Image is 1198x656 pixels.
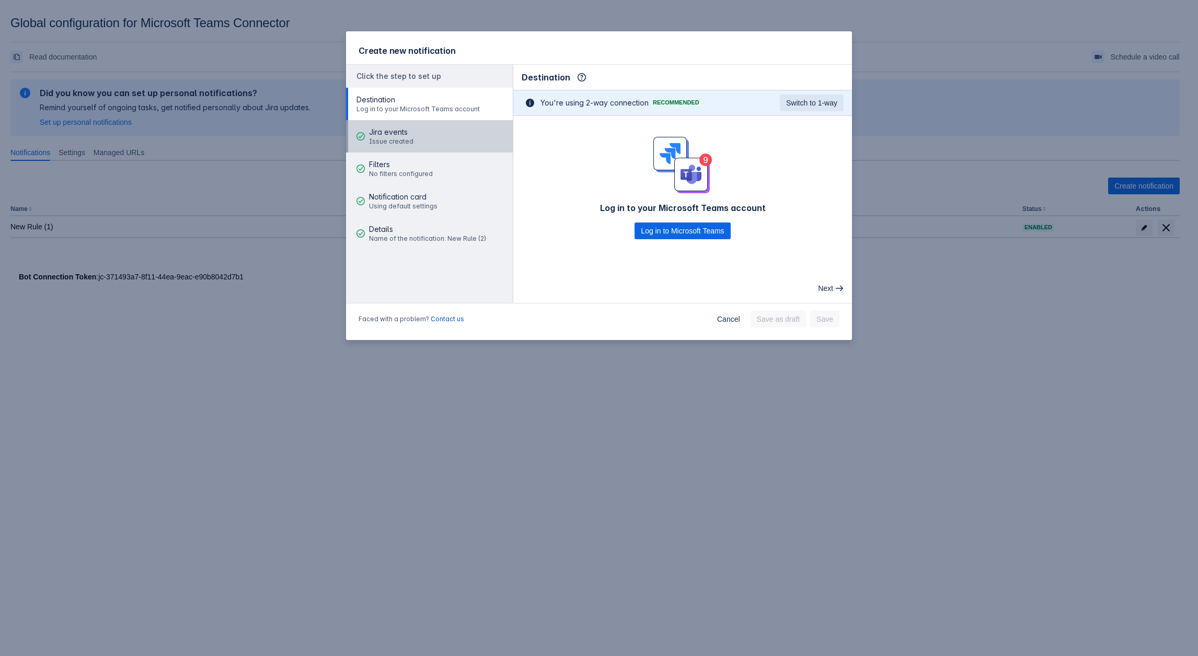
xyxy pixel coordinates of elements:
[369,137,413,146] span: Issue created
[818,280,833,297] span: Next
[717,311,740,327] span: Cancel
[431,315,464,323] a: Contact us
[369,235,486,243] span: Name of the notification: New Rule (2)
[359,315,464,323] span: Faced with a problem?
[600,202,766,214] span: Log in to your Microsoft Teams account
[522,71,570,84] span: Destination
[356,105,480,113] span: Log in to your Microsoft Teams account
[786,95,837,111] span: Switch to 1-way
[540,98,649,108] span: You're using 2-way connection
[635,222,730,239] button: Log in to Microsoft Teams
[369,192,437,202] span: Notification card
[651,100,701,106] span: Recommended
[356,95,480,105] span: Destination
[757,311,800,327] span: Save as draft
[356,229,365,238] span: good
[810,311,839,327] button: Save
[369,224,486,235] span: Details
[356,165,365,173] span: good
[751,311,807,327] button: Save as draft
[356,132,365,140] span: good
[356,197,365,205] span: good
[812,280,848,297] button: Next
[369,159,433,170] span: Filters
[641,222,724,239] span: Log in to Microsoft Teams
[816,311,833,327] span: Save
[711,311,746,327] button: Cancel
[356,72,441,80] span: Click the step to set up
[780,95,844,111] button: Switch to 1-way
[369,202,437,210] span: Using default settings
[359,45,455,56] span: Create new notification
[369,170,433,178] span: No filters configured
[369,127,413,137] span: Jira events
